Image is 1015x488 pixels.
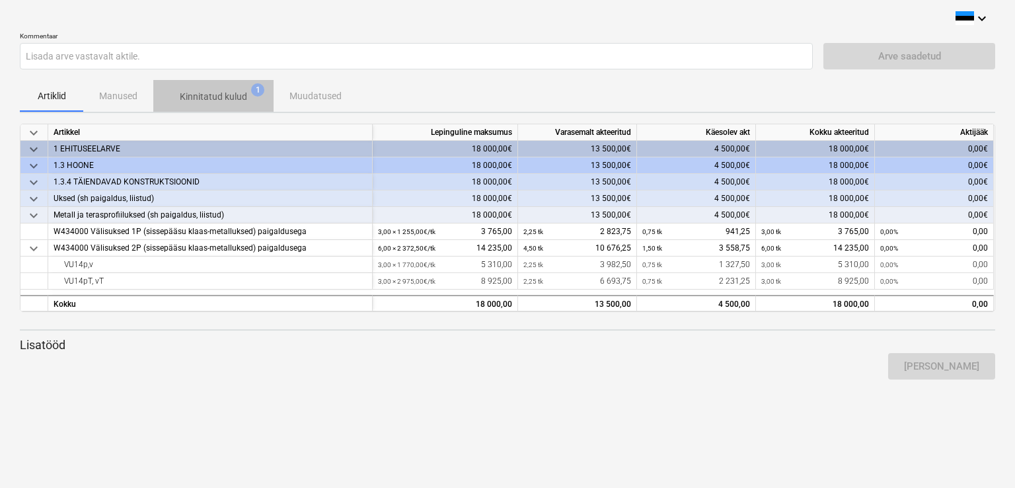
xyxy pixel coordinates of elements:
[518,207,637,224] div: 13 500,00€
[642,296,750,313] div: 4 500,00
[523,224,631,240] div: 2 823,75
[523,261,543,268] small: 2,25 tk
[26,241,42,257] span: keyboard_arrow_down
[642,224,750,240] div: 941,25
[637,124,756,141] div: Käesolev akt
[880,273,988,290] div: 0,00
[378,273,512,290] div: 8 925,00
[642,273,750,290] div: 2 231,25
[26,142,42,157] span: keyboard_arrow_down
[875,174,994,190] div: 0,00€
[974,11,990,26] i: keyboard_arrow_down
[518,124,637,141] div: Varasemalt akteeritud
[54,240,367,257] div: W434000 Välisuksed 2P (sissepääsu klaas-metalluksed) paigaldusega
[523,228,543,235] small: 2,25 tk
[373,174,518,190] div: 18 000,00€
[523,257,631,273] div: 3 982,50
[378,278,435,285] small: 3,00 × 2 975,00€ / tk
[642,228,662,235] small: 0,75 tk
[875,207,994,224] div: 0,00€
[20,32,813,43] p: Kommentaar
[48,124,373,141] div: Artikkel
[761,261,781,268] small: 3,00 tk
[875,190,994,207] div: 0,00€
[523,245,543,252] small: 4,50 tk
[756,124,875,141] div: Kokku akteeritud
[54,207,367,224] div: Metall ja terasprofiiluksed (sh paigaldus, liistud)
[180,90,247,104] p: Kinnitatud kulud
[378,296,512,313] div: 18 000,00
[378,224,512,240] div: 3 765,00
[54,141,367,157] div: 1 EHITUSEELARVE
[756,295,875,311] div: 18 000,00
[761,245,781,252] small: 6,00 tk
[756,207,875,224] div: 18 000,00€
[54,174,367,190] div: 1.3.4 TÄIENDAVAD KONSTRUKTSIOONID
[54,257,367,273] div: VU14p,v
[642,261,662,268] small: 0,75 tk
[36,89,67,103] p: Artiklid
[875,157,994,174] div: 0,00€
[518,174,637,190] div: 13 500,00€
[875,124,994,141] div: Aktijääk
[642,240,750,257] div: 3 558,75
[54,273,367,290] div: VU14pT, vT
[756,190,875,207] div: 18 000,00€
[518,157,637,174] div: 13 500,00€
[880,278,898,285] small: 0,00%
[378,245,435,252] small: 6,00 × 2 372,50€ / tk
[761,273,869,290] div: 8 925,00
[373,190,518,207] div: 18 000,00€
[756,141,875,157] div: 18 000,00€
[26,208,42,224] span: keyboard_arrow_down
[523,278,543,285] small: 2,25 tk
[880,224,988,240] div: 0,00
[637,190,756,207] div: 4 500,00€
[373,124,518,141] div: Lepinguline maksumus
[880,257,988,273] div: 0,00
[251,83,264,97] span: 1
[523,240,631,257] div: 10 676,25
[756,157,875,174] div: 18 000,00€
[642,245,662,252] small: 1,50 tk
[637,174,756,190] div: 4 500,00€
[761,224,869,240] div: 3 765,00
[20,337,995,353] p: Lisatööd
[373,207,518,224] div: 18 000,00€
[880,245,898,252] small: 0,00%
[54,157,367,174] div: 1.3 HOONE
[373,157,518,174] div: 18 000,00€
[637,207,756,224] div: 4 500,00€
[761,278,781,285] small: 3,00 tk
[523,273,631,290] div: 6 693,75
[642,257,750,273] div: 1 327,50
[880,296,988,313] div: 0,00
[378,228,435,235] small: 3,00 × 1 255,00€ / tk
[880,240,988,257] div: 0,00
[875,141,994,157] div: 0,00€
[761,240,869,257] div: 14 235,00
[373,141,518,157] div: 18 000,00€
[761,228,781,235] small: 3,00 tk
[761,257,869,273] div: 5 310,00
[26,175,42,190] span: keyboard_arrow_down
[378,257,512,273] div: 5 310,00
[378,261,435,268] small: 3,00 × 1 770,00€ / tk
[523,296,631,313] div: 13 500,00
[26,125,42,141] span: keyboard_arrow_down
[26,191,42,207] span: keyboard_arrow_down
[54,190,367,207] div: Uksed (sh paigaldus, liistud)
[48,295,373,311] div: Kokku
[378,240,512,257] div: 14 235,00
[518,190,637,207] div: 13 500,00€
[642,278,662,285] small: 0,75 tk
[637,141,756,157] div: 4 500,00€
[637,157,756,174] div: 4 500,00€
[518,141,637,157] div: 13 500,00€
[756,174,875,190] div: 18 000,00€
[880,228,898,235] small: 0,00%
[880,261,898,268] small: 0,00%
[54,224,367,240] div: W434000 Välisuksed 1P (sissepääsu klaas-metalluksed) paigaldusega
[26,158,42,174] span: keyboard_arrow_down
